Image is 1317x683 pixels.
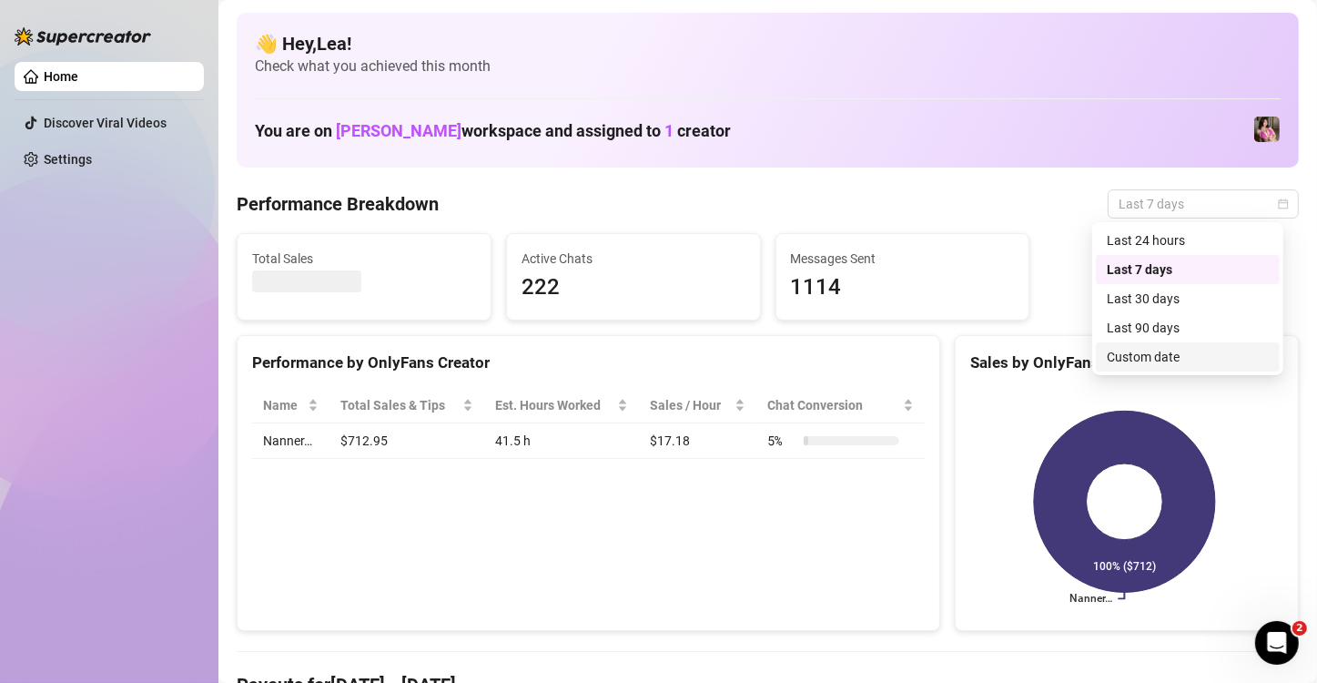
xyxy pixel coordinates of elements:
[336,121,461,140] span: [PERSON_NAME]
[970,351,1283,375] div: Sales by OnlyFans Creator
[1107,260,1269,280] div: Last 7 days
[1254,117,1280,142] img: Nanner
[1096,342,1280,372] div: Custom date
[252,423,329,459] td: Nanner…
[255,56,1281,76] span: Check what you achieved this month
[1107,230,1269,250] div: Last 24 hours
[484,423,639,459] td: 41.5 h
[44,69,78,84] a: Home
[1069,593,1112,606] text: Nanner…
[650,395,731,415] span: Sales / Hour
[263,395,304,415] span: Name
[639,423,756,459] td: $17.18
[255,121,731,141] h1: You are on workspace and assigned to creator
[1292,621,1307,636] span: 2
[1107,289,1269,309] div: Last 30 days
[1096,284,1280,313] div: Last 30 days
[1096,226,1280,255] div: Last 24 hours
[329,423,483,459] td: $712.95
[664,121,674,140] span: 1
[1119,190,1288,218] span: Last 7 days
[756,388,925,423] th: Chat Conversion
[1255,621,1299,665] iframe: Intercom live chat
[44,116,167,130] a: Discover Viral Videos
[767,395,899,415] span: Chat Conversion
[1096,255,1280,284] div: Last 7 days
[522,249,745,269] span: Active Chats
[1096,313,1280,342] div: Last 90 days
[639,388,756,423] th: Sales / Hour
[255,31,1281,56] h4: 👋 Hey, Lea !
[252,351,925,375] div: Performance by OnlyFans Creator
[1278,199,1289,209] span: calendar
[791,270,1015,305] span: 1114
[495,395,613,415] div: Est. Hours Worked
[44,152,92,167] a: Settings
[252,388,329,423] th: Name
[252,249,476,269] span: Total Sales
[237,191,439,217] h4: Performance Breakdown
[1107,318,1269,338] div: Last 90 days
[522,270,745,305] span: 222
[791,249,1015,269] span: Messages Sent
[1107,347,1269,367] div: Custom date
[767,431,796,451] span: 5 %
[15,27,151,46] img: logo-BBDzfeDw.svg
[329,388,483,423] th: Total Sales & Tips
[340,395,458,415] span: Total Sales & Tips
